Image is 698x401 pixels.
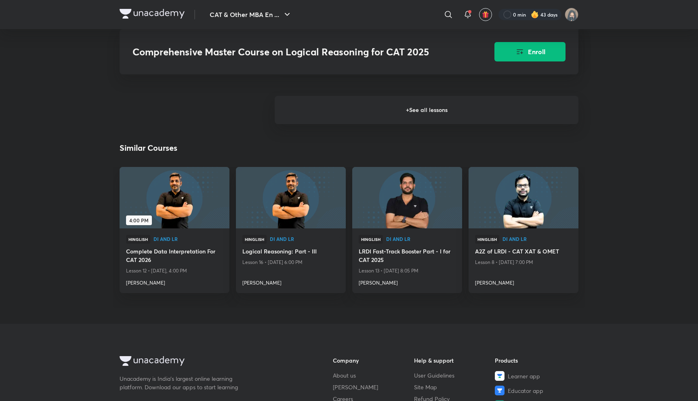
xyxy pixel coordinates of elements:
[386,236,456,241] span: DI and LR
[126,235,150,244] span: Hinglish
[120,374,241,391] p: Unacademy is India’s largest online learning platform. Download our apps to start learning
[242,235,267,244] span: Hinglish
[467,167,579,229] img: new-thumbnail
[235,167,347,229] img: new-thumbnail
[495,371,576,381] a: Learner app
[495,371,505,381] img: Learner app
[153,236,223,241] span: DI and LR
[270,236,339,241] span: DI and LR
[120,142,177,154] h2: Similar Courses
[126,266,223,276] p: Lesson 12 • [DATE], 4:00 PM
[132,46,449,58] h3: Comprehensive Master Course on Logical Reasoning for CAT 2025
[508,372,540,380] span: Learner app
[475,235,499,244] span: Hinglish
[475,276,572,287] a: [PERSON_NAME]
[242,276,339,287] a: [PERSON_NAME]
[495,386,505,395] img: Educator app
[118,167,230,229] img: new-thumbnail
[469,167,578,228] a: new-thumbnail
[479,8,492,21] button: avatar
[333,383,414,391] a: [PERSON_NAME]
[502,236,572,242] a: DI and LR
[352,167,462,228] a: new-thumbnail
[126,247,223,266] a: Complete Data Interpretation For CAT 2026
[414,371,495,380] a: User Guidelines
[120,167,229,228] a: new-thumbnail4:00 PM
[502,236,572,241] span: DI and LR
[359,266,456,276] p: Lesson 13 • [DATE] 8:05 PM
[508,386,543,395] span: Educator app
[205,6,297,23] button: CAT & Other MBA En ...
[236,167,346,228] a: new-thumbnail
[270,236,339,242] a: DI and LR
[333,356,414,365] h6: Company
[120,356,185,366] img: Company Logo
[494,42,566,61] button: Enroll
[531,11,539,19] img: streak
[120,9,185,19] img: Company Logo
[153,236,223,242] a: DI and LR
[126,215,152,225] span: 4:00 PM
[333,371,414,380] a: About us
[414,356,495,365] h6: Help & support
[351,167,463,229] img: new-thumbnail
[482,11,489,18] img: avatar
[242,247,339,257] a: Logical Reasoning: Part - III
[126,276,223,287] a: [PERSON_NAME]
[120,356,307,368] a: Company Logo
[359,235,383,244] span: Hinglish
[359,247,456,266] a: LRDI Fast-Track Booster Part - I for CAT 2025
[359,276,456,287] a: [PERSON_NAME]
[475,247,572,257] a: A2Z of LRDI - CAT XAT & OMET
[120,9,185,21] a: Company Logo
[386,236,456,242] a: DI and LR
[242,257,339,268] p: Lesson 16 • [DATE] 6:00 PM
[475,257,572,268] p: Lesson 8 • [DATE] 7:00 PM
[565,8,578,21] img: Jarul Jangid
[495,386,576,395] a: Educator app
[495,356,576,365] h6: Products
[275,96,578,124] h6: + See all lessons
[414,383,495,391] a: Site Map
